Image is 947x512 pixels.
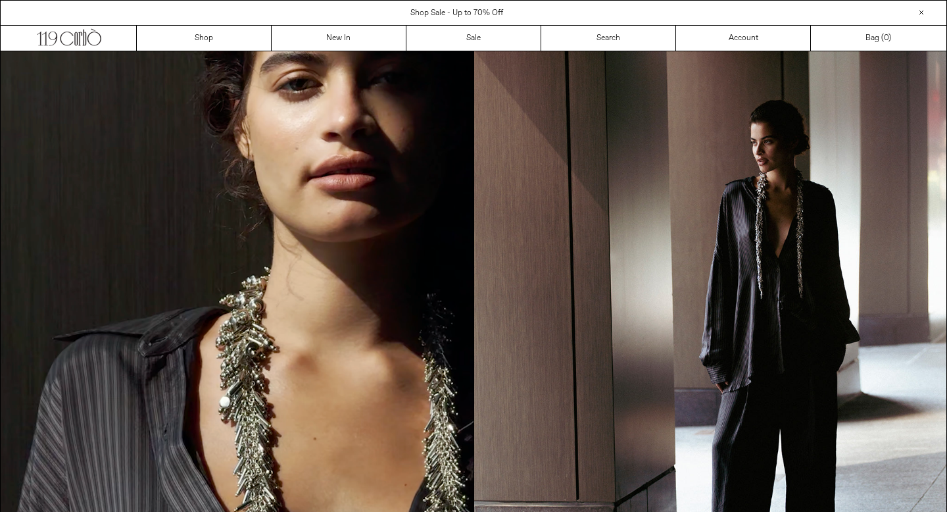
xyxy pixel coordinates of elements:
a: Shop Sale - Up to 70% Off [410,8,503,18]
a: New In [272,26,406,51]
a: Search [541,26,676,51]
a: Shop [137,26,272,51]
a: Bag () [811,26,946,51]
span: 0 [884,33,888,43]
a: Sale [406,26,541,51]
span: ) [884,32,891,44]
a: Account [676,26,811,51]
